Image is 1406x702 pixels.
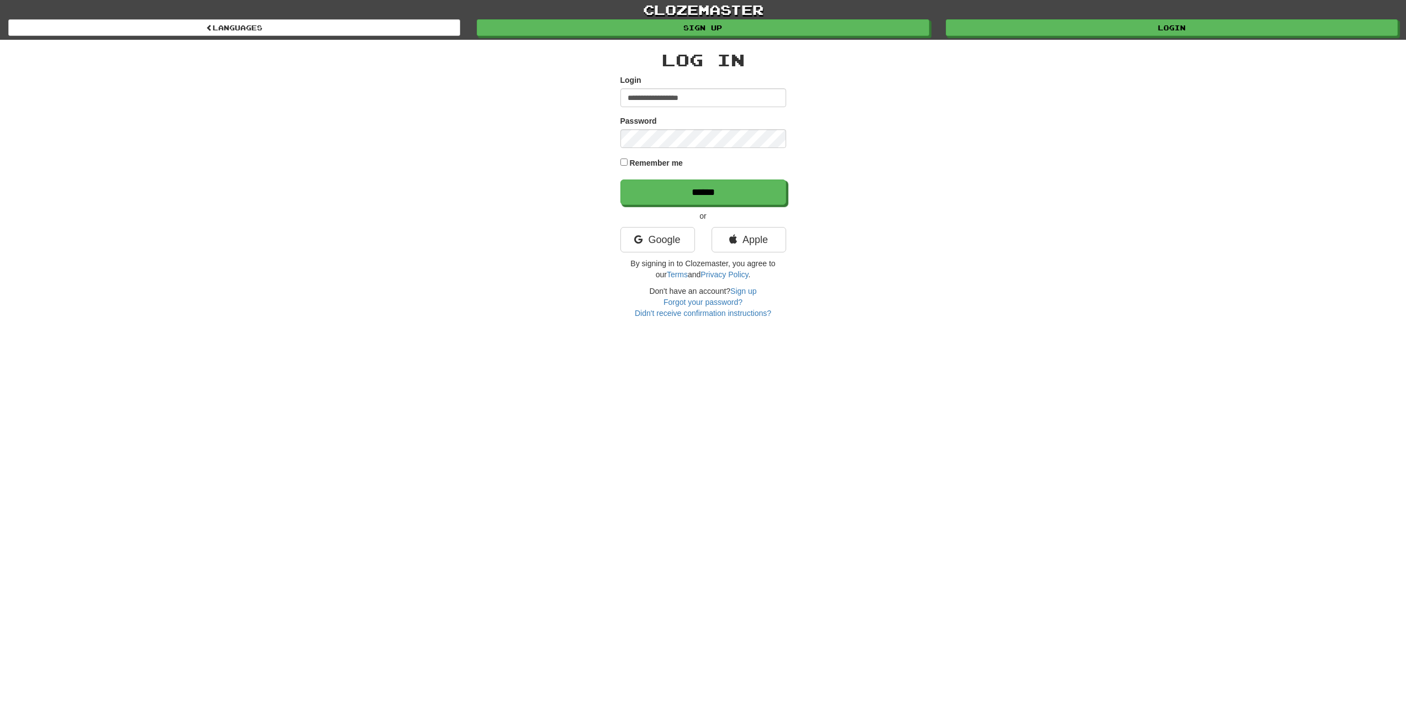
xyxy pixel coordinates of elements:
[620,115,657,126] label: Password
[712,227,786,252] a: Apple
[477,19,929,36] a: Sign up
[620,227,695,252] a: Google
[620,210,786,221] p: or
[635,309,771,318] a: Didn't receive confirmation instructions?
[663,298,743,307] a: Forgot your password?
[620,258,786,280] p: By signing in to Clozemaster, you agree to our and .
[620,286,786,319] div: Don't have an account?
[667,270,688,279] a: Terms
[8,19,460,36] a: Languages
[730,287,756,295] a: Sign up
[620,75,641,86] label: Login
[946,19,1398,36] a: Login
[701,270,748,279] a: Privacy Policy
[620,51,786,69] h2: Log In
[629,157,683,168] label: Remember me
